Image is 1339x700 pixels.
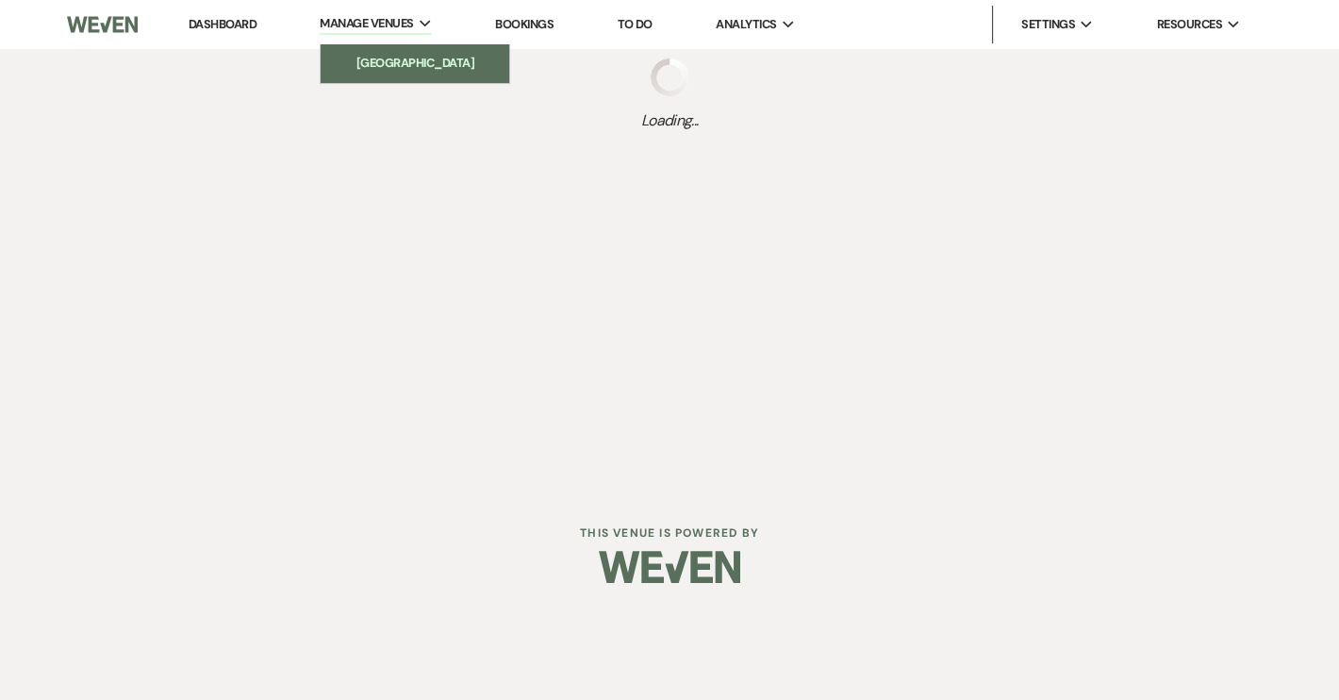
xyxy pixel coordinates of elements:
[651,58,688,96] img: loading spinner
[617,16,652,32] a: To Do
[495,16,554,32] a: Bookings
[330,54,500,73] li: [GEOGRAPHIC_DATA]
[641,109,699,132] span: Loading...
[599,534,740,600] img: Weven Logo
[320,14,413,33] span: Manage Venues
[716,15,776,34] span: Analytics
[321,44,509,82] a: [GEOGRAPHIC_DATA]
[67,5,138,44] img: Weven Logo
[1157,15,1222,34] span: Resources
[189,16,256,32] a: Dashboard
[1021,15,1075,34] span: Settings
